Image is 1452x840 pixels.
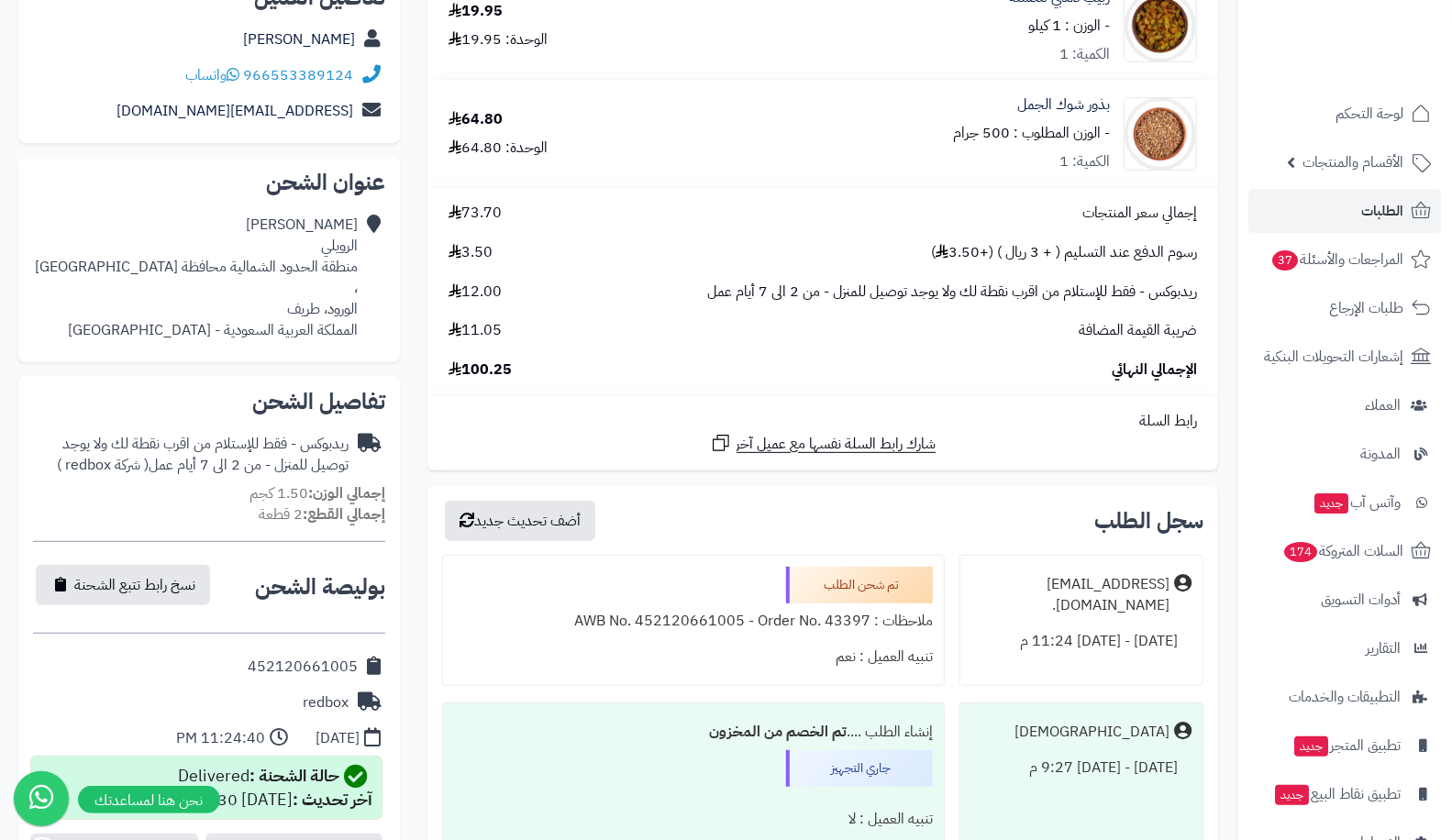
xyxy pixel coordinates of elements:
div: redbox [303,692,349,713]
div: [DATE] - [DATE] 9:27 م [971,750,1192,786]
span: أدوات التسويق [1321,587,1401,613]
a: طلبات الإرجاع [1248,286,1441,330]
div: ريدبوكس - فقط للإستلام من اقرب نقطة لك ولا يوجد توصيل للمنزل - من 2 الى 7 أيام عمل [33,434,349,476]
a: أدوات التسويق [1248,578,1441,622]
strong: حالة الشحنة : [249,764,339,789]
div: [DEMOGRAPHIC_DATA] [1014,722,1169,743]
span: ريدبوكس - فقط للإستلام من اقرب نقطة لك ولا يوجد توصيل للمنزل - من 2 الى 7 أيام عمل [707,282,1197,303]
span: شارك رابط السلة نفسها مع عميل آخر [737,434,937,455]
div: تنبيه العميل : نعم [454,639,933,675]
span: الطلبات [1361,198,1403,224]
h2: بوليصة الشحن [255,576,385,598]
img: 1738073822-Milk%20Thistle%20Seeds-90x90.jpg [1125,97,1196,171]
div: [DATE] - [DATE] 11:24 م [971,624,1192,659]
span: 3.50 [449,242,493,263]
div: الوحدة: 64.80 [449,138,548,159]
strong: إجمالي الوزن: [308,482,385,504]
img: logo-2.png [1327,40,1435,79]
span: 73.70 [449,203,502,224]
small: 1.50 كجم [249,482,385,504]
small: - الوزن : 1 كيلو [1028,15,1110,37]
strong: آخر تحديث : [293,787,372,812]
div: 64.80 [449,109,503,130]
span: تطبيق نقاط البيع [1273,781,1401,807]
h3: سجل الطلب [1094,510,1203,532]
a: الطلبات [1248,189,1441,233]
div: تم شحن الطلب [786,567,933,603]
span: تطبيق المتجر [1292,733,1401,758]
h2: عنوان الشحن [33,171,385,193]
a: المراجعات والأسئلة37 [1248,238,1441,282]
div: إنشاء الطلب .... [454,714,933,750]
a: تطبيق المتجرجديد [1248,724,1441,768]
div: الكمية: 1 [1059,151,1110,172]
span: الإجمالي النهائي [1112,359,1197,381]
a: التقارير [1248,626,1441,670]
div: جاري التجهيز [786,750,933,787]
button: أضف تحديث جديد [445,501,595,541]
span: 12.00 [449,282,502,303]
span: جديد [1275,785,1309,805]
a: 966553389124 [243,64,353,86]
a: إشعارات التحويلات البنكية [1248,335,1441,379]
span: جديد [1294,736,1328,757]
a: تطبيق نقاط البيعجديد [1248,772,1441,816]
div: الوحدة: 19.95 [449,29,548,50]
a: التطبيقات والخدمات [1248,675,1441,719]
a: لوحة التحكم [1248,92,1441,136]
span: المراجعات والأسئلة [1270,247,1403,272]
div: Delivered [DATE] 04:26:30 [168,764,372,812]
button: نسخ رابط تتبع الشحنة [36,565,210,605]
div: 11:24:40 PM [176,728,265,749]
a: العملاء [1248,383,1441,427]
span: ( شركة redbox ) [57,454,149,476]
span: رسوم الدفع عند التسليم ( + 3 ريال ) (+3.50 ) [931,242,1197,263]
a: المدونة [1248,432,1441,476]
div: [DATE] [316,728,360,749]
a: [EMAIL_ADDRESS][DOMAIN_NAME] [116,100,353,122]
a: وآتس آبجديد [1248,481,1441,525]
span: التقارير [1366,636,1401,661]
div: 452120661005 [248,657,358,678]
a: [PERSON_NAME] [243,28,355,50]
div: 19.95 [449,1,503,22]
span: جديد [1314,493,1348,514]
span: 11.05 [449,320,502,341]
small: 2 قطعة [259,503,385,525]
span: إجمالي سعر المنتجات [1082,203,1197,224]
h2: تفاصيل الشحن [33,391,385,413]
span: وآتس آب [1313,490,1401,515]
div: [PERSON_NAME] الرويلي منطقة الحدود الشمالية محافظة [GEOGRAPHIC_DATA] ، الورود، طريف المملكة العرب... [33,215,358,340]
span: المدونة [1360,441,1401,467]
span: 37 [1272,250,1299,271]
span: 174 [1283,542,1317,563]
div: الكمية: 1 [1059,44,1110,65]
div: رابط السلة [435,411,1211,432]
a: بذور شوك الجمل [1017,94,1110,116]
strong: إجمالي القطع: [303,503,385,525]
span: السلات المتروكة [1282,538,1403,564]
span: الأقسام والمنتجات [1302,149,1403,175]
a: شارك رابط السلة نفسها مع عميل آخر [710,432,937,455]
span: لوحة التحكم [1336,101,1403,127]
a: السلات المتروكة174 [1248,529,1441,573]
span: طلبات الإرجاع [1329,295,1403,321]
div: تنبيه العميل : لا [454,801,933,837]
div: ملاحظات : AWB No. 452120661005 - Order No. 43397 [454,603,933,639]
b: تم الخصم من المخزون [709,721,847,743]
span: 100.25 [449,359,512,381]
span: إشعارات التحويلات البنكية [1264,344,1403,370]
a: واتساب [185,64,239,86]
small: - الوزن المطلوب : 500 جرام [953,122,1110,144]
div: [EMAIL_ADDRESS][DOMAIN_NAME]. [971,574,1169,616]
span: التطبيقات والخدمات [1289,684,1401,710]
span: العملاء [1365,392,1401,418]
span: نسخ رابط تتبع الشحنة [74,574,195,596]
span: ضريبة القيمة المضافة [1079,320,1197,341]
